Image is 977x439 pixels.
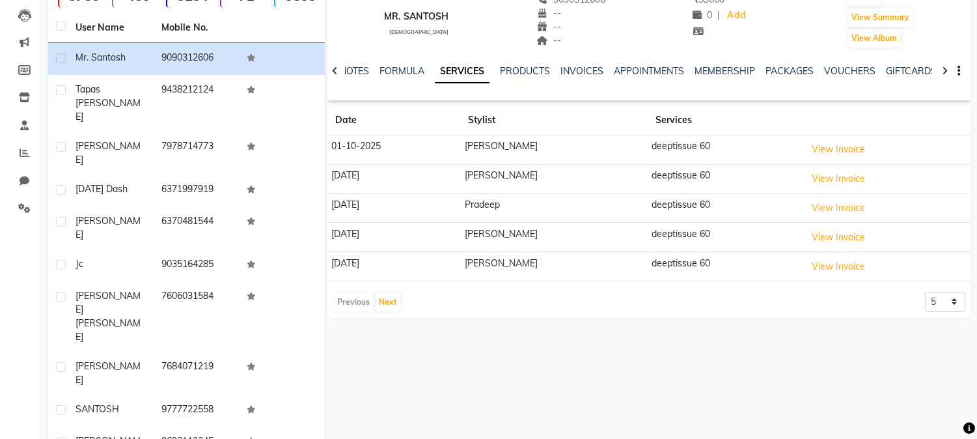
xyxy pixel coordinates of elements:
button: View Invoice [806,227,871,248]
th: Services [648,106,802,135]
td: [DATE] [327,193,460,223]
span: | [717,8,720,22]
td: [DATE] [327,223,460,252]
td: 9090312606 [154,43,240,75]
td: [PERSON_NAME] [460,252,647,281]
td: 01-10-2025 [327,135,460,165]
th: Date [327,106,460,135]
td: 9035164285 [154,249,240,281]
span: [DATE] dash [76,183,128,195]
button: View Summary [848,8,913,27]
span: -- [536,21,561,33]
td: [PERSON_NAME] [460,223,647,252]
span: 0 [693,9,712,21]
a: APPOINTMENTS [614,65,684,77]
td: deeptissue 60 [648,164,802,193]
td: deeptissue 60 [648,223,802,252]
span: [PERSON_NAME] [76,215,141,240]
td: 9777722558 [154,395,240,427]
a: GIFTCARDS [886,65,937,77]
span: [PERSON_NAME] [76,360,141,386]
a: MEMBERSHIP [695,65,755,77]
td: Pradeep [460,193,647,223]
td: 6371997919 [154,175,240,206]
td: deeptissue 60 [648,193,802,223]
span: [PERSON_NAME] [PERSON_NAME] [76,290,141,343]
span: -- [536,7,561,19]
th: Mobile No. [154,13,240,43]
span: [PERSON_NAME] [76,140,141,165]
a: FORMULA [379,65,424,77]
a: PACKAGES [765,65,814,77]
button: Next [376,293,400,311]
button: View Invoice [806,169,871,189]
button: View Invoice [806,198,871,218]
a: VOUCHERS [824,65,875,77]
a: Add [725,7,748,25]
span: [DEMOGRAPHIC_DATA] [389,29,448,35]
td: 7978714773 [154,132,240,175]
th: User Name [68,13,154,43]
a: PRODUCTS [500,65,550,77]
td: deeptissue 60 [648,135,802,165]
a: NOTES [340,65,369,77]
td: [PERSON_NAME] [460,164,647,193]
a: SERVICES [435,60,489,83]
span: Tapas [PERSON_NAME] [76,83,141,122]
td: [DATE] [327,252,460,281]
th: Stylist [460,106,647,135]
button: View Invoice [806,257,871,277]
a: INVOICES [560,65,603,77]
span: jc [76,258,83,270]
td: 7684071219 [154,352,240,395]
td: deeptissue 60 [648,252,802,281]
td: [PERSON_NAME] [460,135,647,165]
div: Mr. Santosh [384,10,448,23]
td: 9438212124 [154,75,240,132]
td: [DATE] [327,164,460,193]
span: Mr. Santosh [76,51,126,63]
span: -- [536,35,561,46]
button: View Album [848,29,900,48]
span: SANTOSH [76,403,119,415]
button: View Invoice [806,139,871,160]
td: 6370481544 [154,206,240,249]
td: 7606031584 [154,281,240,352]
